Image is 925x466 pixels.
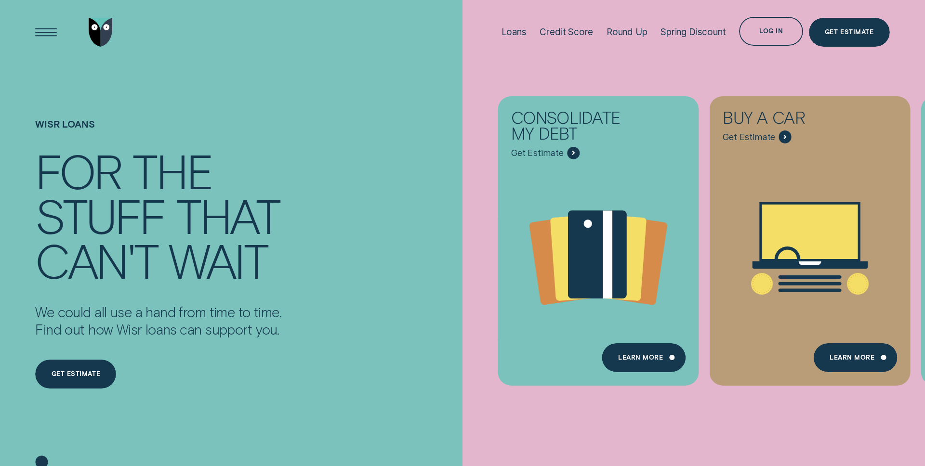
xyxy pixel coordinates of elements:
[35,118,281,148] h1: Wisr loans
[540,26,593,38] div: Credit Score
[35,303,281,338] p: We could all use a hand from time to time. Find out how Wisr loans can support you.
[132,148,212,193] div: the
[35,148,281,282] h4: For the stuff that can't wait
[35,237,158,282] div: can't
[511,148,564,158] span: Get Estimate
[89,18,113,47] img: Wisr
[498,96,699,377] a: Consolidate my debt - Learn more
[602,343,686,372] a: Learn more
[710,96,911,377] a: Buy a car - Learn more
[502,26,527,38] div: Loans
[35,360,116,388] a: Get estimate
[661,26,726,38] div: Spring Discount
[169,237,267,282] div: wait
[176,193,279,237] div: that
[35,148,121,193] div: For
[814,343,897,372] a: Learn More
[723,132,775,142] span: Get Estimate
[809,18,890,47] a: Get Estimate
[723,109,851,130] div: Buy a car
[511,109,640,146] div: Consolidate my debt
[739,17,803,46] button: Log in
[35,193,165,237] div: stuff
[607,26,647,38] div: Round Up
[32,18,61,47] button: Open Menu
